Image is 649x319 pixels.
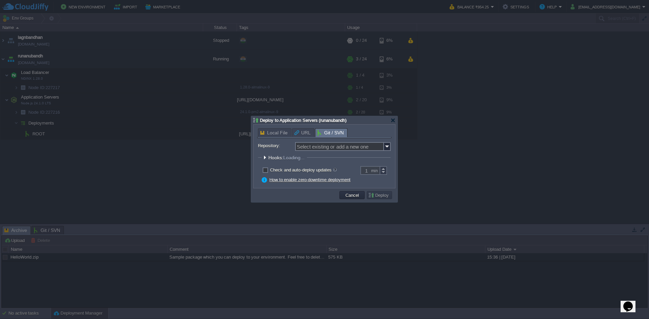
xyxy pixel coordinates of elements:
[258,142,294,149] label: Repository:
[621,292,642,312] iframe: chat widget
[368,192,391,198] button: Deploy
[270,167,337,172] label: Check and auto-deploy updates
[343,192,361,198] button: Cancel
[260,129,288,137] span: Local File
[371,166,379,175] div: min
[294,129,311,137] span: URL
[317,129,344,137] span: Git / SVN
[283,155,305,160] span: Loading...
[269,177,351,182] a: How to enable zero-downtime deployment
[260,118,346,123] span: Deploy to Application Servers (runanubandh)
[268,155,306,160] span: Hooks:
